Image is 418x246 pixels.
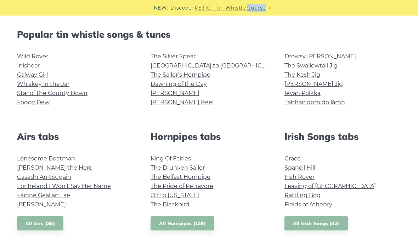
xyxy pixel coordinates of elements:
a: Galway Girl [17,71,48,78]
a: King Of Fairies [151,155,191,162]
a: The Drunken Sailor [151,164,205,171]
a: The Blackbird [151,201,190,208]
a: Spancil Hill [284,164,315,171]
a: The Swallowtail Jig [284,62,338,69]
a: Wild Rover [17,53,48,60]
h2: Airs tabs [17,131,134,142]
a: Inisheer [17,62,40,69]
a: All Airs (36) [17,216,63,231]
a: Fields of Athenry [284,201,332,208]
a: Casadh An tSúgáin [17,174,71,180]
a: All Hornpipes (139) [151,216,214,231]
a: Off to [US_STATE] [151,192,199,199]
a: [PERSON_NAME] Reel [151,99,214,106]
a: Drowsy [PERSON_NAME] [284,53,356,60]
a: The Pride of Petravore [151,183,213,189]
h2: Irish Songs tabs [284,131,401,142]
a: PST10 - Tin Whistle Course [195,4,266,12]
a: Star of the County Down [17,90,87,96]
a: The Belfast Hornpipe [151,174,210,180]
span: Discover [170,4,194,12]
a: Lonesome Boatman [17,155,75,162]
a: Leaving of [GEOGRAPHIC_DATA] [284,183,376,189]
a: The Sailor’s Hornpipe [151,71,210,78]
a: [PERSON_NAME] the Hero [17,164,92,171]
a: [PERSON_NAME] Jig [284,81,343,87]
a: [PERSON_NAME] [17,201,66,208]
a: All Irish Songs (32) [284,216,348,231]
a: The Kesh Jig [284,71,320,78]
a: Grace [284,155,301,162]
a: The Silver Spear [151,53,196,60]
a: Irish Rover [284,174,315,180]
a: Whiskey in the Jar [17,81,69,87]
a: Foggy Dew [17,99,50,106]
a: [GEOGRAPHIC_DATA] to [GEOGRAPHIC_DATA] [151,62,281,69]
a: For Ireland I Won’t Say Her Name [17,183,111,189]
h2: Popular tin whistle songs & tunes [17,29,401,40]
a: Ievan Polkka [284,90,321,96]
h2: Hornpipes tabs [151,131,267,142]
a: [PERSON_NAME] [151,90,199,96]
a: Rattling Bog [284,192,321,199]
span: NEW: [154,4,168,12]
a: Dawning of the Day [151,81,207,87]
a: Tabhair dom do lámh [284,99,345,106]
a: Fáinne Geal an Lae [17,192,70,199]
